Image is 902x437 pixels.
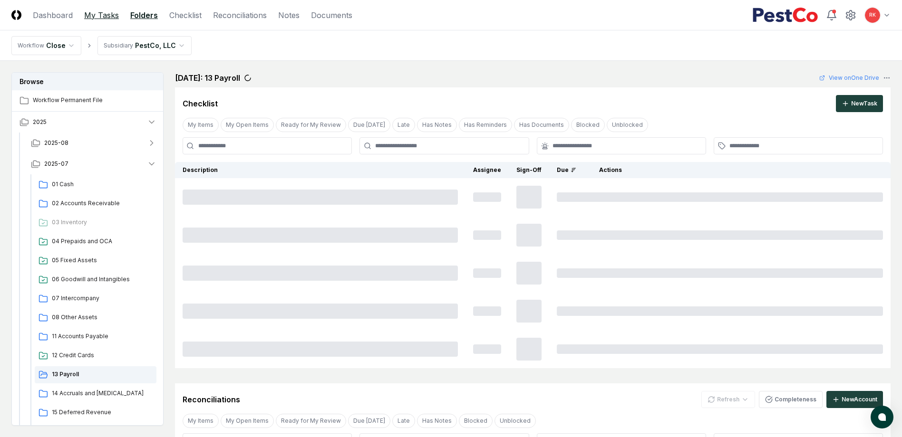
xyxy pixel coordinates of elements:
a: 02 Accounts Receivable [35,195,156,212]
button: Due Today [348,414,390,428]
a: 08 Other Assets [35,309,156,326]
button: Unblocked [607,118,648,132]
span: 14 Accruals and OCL [52,389,153,398]
a: Documents [311,9,352,21]
span: RK [869,11,876,19]
button: 2025 [12,112,164,133]
span: 02 Accounts Receivable [52,199,153,208]
th: Description [175,162,466,178]
span: 08 Other Assets [52,313,153,322]
a: 05 Fixed Assets [35,252,156,269]
a: 13 Payroll [35,366,156,383]
a: Notes [278,9,300,21]
button: Late [392,414,415,428]
span: 15 Deferred Revenue [52,408,153,417]
span: 2025-08 [44,139,68,147]
button: Blocked [459,414,493,428]
a: 12 Credit Cards [35,347,156,364]
span: 11 Accounts Payable [52,332,153,341]
a: Checklist [169,9,202,21]
span: 2025 [33,118,47,126]
button: My Items [183,118,219,132]
a: 04 Prepaids and OCA [35,233,156,250]
button: My Items [183,414,219,428]
span: 03 Inventory [52,218,153,227]
span: 04 Prepaids and OCA [52,237,153,246]
button: Ready for My Review [276,118,346,132]
a: Folders [130,9,158,21]
span: 12 Credit Cards [52,351,153,360]
div: New Task [851,99,877,108]
a: 14 Accruals and [MEDICAL_DATA] [35,385,156,402]
button: Has Notes [417,414,457,428]
a: 01 Cash [35,176,156,193]
button: RK [864,7,881,24]
div: New Account [842,395,877,404]
button: Has Documents [514,118,569,132]
a: Workflow Permanent File [12,90,164,111]
button: Late [392,118,415,132]
img: Logo [11,10,21,20]
button: NewAccount [826,391,883,408]
span: 05 Fixed Assets [52,256,153,265]
div: Actions [592,166,883,174]
button: Due Today [348,118,390,132]
div: Subsidiary [104,41,133,50]
th: Assignee [466,162,509,178]
a: 11 Accounts Payable [35,328,156,345]
button: NewTask [836,95,883,112]
button: Ready for My Review [276,414,346,428]
a: My Tasks [84,9,119,21]
div: Checklist [183,98,218,109]
a: Reconciliations [213,9,267,21]
button: My Open Items [221,414,274,428]
img: PestCo logo [752,8,818,23]
span: 13 Payroll [52,370,153,379]
span: 2025-07 [44,160,68,168]
div: Reconciliations [183,394,240,405]
a: 15 Deferred Revenue [35,404,156,421]
button: atlas-launcher [871,406,893,428]
nav: breadcrumb [11,36,192,55]
span: 01 Cash [52,180,153,189]
th: Sign-Off [509,162,549,178]
button: Blocked [571,118,605,132]
h3: Browse [12,73,163,90]
a: View onOne Drive [819,74,879,82]
button: Completeness [759,391,823,408]
div: Workflow [18,41,44,50]
button: 2025-07 [23,153,164,174]
button: My Open Items [221,118,274,132]
button: Has Reminders [459,118,512,132]
button: Has Notes [417,118,457,132]
div: Due [557,166,576,174]
a: 06 Goodwill and Intangibles [35,271,156,288]
span: 07 Intercompany [52,294,153,303]
h2: [DATE]: 13 Payroll [175,72,240,84]
a: Dashboard [33,9,73,21]
button: 2025-08 [23,133,164,153]
span: Workflow Permanent File [33,96,156,104]
span: 06 Goodwill and Intangibles [52,275,153,284]
a: 03 Inventory [35,214,156,231]
a: 07 Intercompany [35,290,156,307]
button: Unblocked [495,414,536,428]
